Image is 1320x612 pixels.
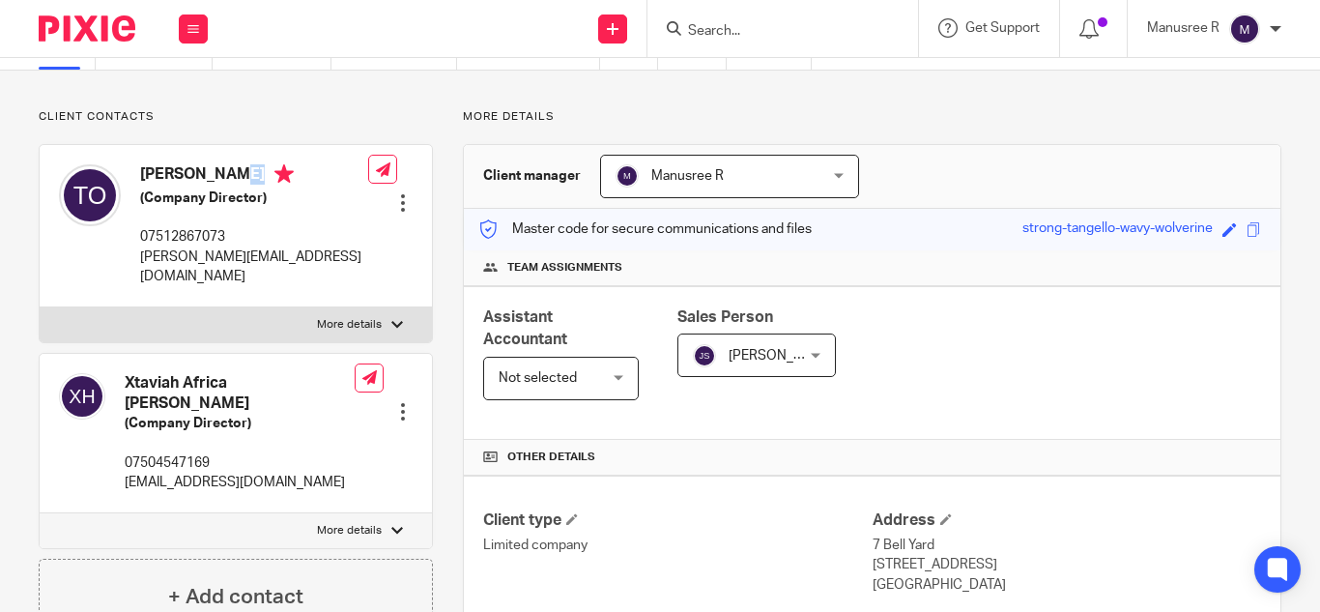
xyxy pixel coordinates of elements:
p: More details [317,317,382,333]
span: Not selected [499,371,577,385]
span: Team assignments [507,260,622,276]
h4: Address [873,510,1261,531]
p: More details [317,523,382,539]
p: Manusree R [1147,18,1220,38]
p: [EMAIL_ADDRESS][DOMAIN_NAME] [125,473,355,492]
img: svg%3E [616,164,639,188]
p: 07504547169 [125,453,355,473]
h5: (Company Director) [125,414,355,433]
h4: Xtaviah Africa [PERSON_NAME] [125,373,355,415]
span: Sales Person [677,309,773,325]
span: [PERSON_NAME] [729,349,835,363]
img: svg%3E [1229,14,1260,44]
p: [PERSON_NAME][EMAIL_ADDRESS][DOMAIN_NAME] [140,248,368,287]
img: svg%3E [59,164,121,226]
h4: + Add contact [168,582,303,612]
img: Pixie [39,15,135,42]
h3: Client manager [483,166,581,186]
p: Client contacts [39,109,433,125]
p: Master code for secure communications and files [478,219,812,239]
i: Primary [274,164,294,184]
p: 7 Bell Yard [873,536,1261,555]
span: Other details [507,450,595,465]
p: More details [463,109,1281,125]
h4: [PERSON_NAME] [140,164,368,189]
h4: Client type [483,510,872,531]
h5: (Company Director) [140,189,368,208]
span: Get Support [965,21,1040,35]
span: Manusree R [651,169,724,183]
p: [GEOGRAPHIC_DATA] [873,575,1261,595]
p: 07512867073 [140,227,368,247]
span: Assistant Accountant [483,309,567,347]
img: svg%3E [693,344,716,367]
div: strong-tangello-wavy-wolverine [1022,219,1213,241]
p: Limited company [483,536,872,555]
p: [STREET_ADDRESS] [873,555,1261,574]
input: Search [686,23,860,41]
img: svg%3E [59,373,105,420]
